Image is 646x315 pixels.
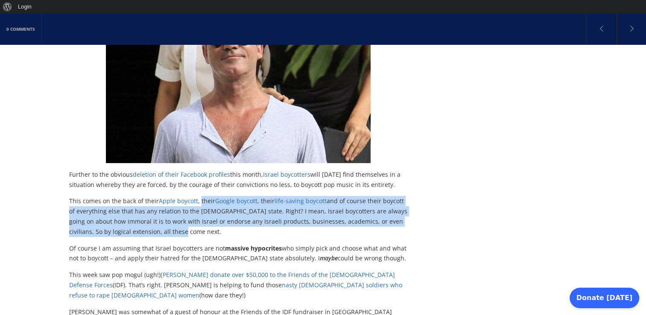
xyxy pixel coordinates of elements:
a: life-saving boycott [275,197,327,205]
a: [PERSON_NAME] donate over $50,000 to the Friends of the [DEMOGRAPHIC_DATA] Defense Forces [69,271,395,289]
a: Apple boycott [159,197,198,205]
a: Google boycott [215,197,257,205]
em: maybe [320,254,338,262]
a: nasty [DEMOGRAPHIC_DATA] soldiers who refuse to rape [DEMOGRAPHIC_DATA] women [69,281,402,299]
p: Of course I am assuming that Israel boycotters are not who simply pick and choose what and what n... [69,243,408,264]
p: This week saw pop mogul (ugh!) (IDF). That’s right. [PERSON_NAME] is helping to fund those (how d... [69,270,408,300]
strong: massive hypocrites [225,244,282,252]
a: deletion of their Facebook profiles [133,170,230,178]
a: Israel boycotters [263,170,310,178]
p: This comes on the back of their , their , their and of course their boycott of everything else th... [69,196,408,236]
p: Further to the obvious this month, will [DATE] find themselves in a situation whereby they are fo... [69,169,408,190]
